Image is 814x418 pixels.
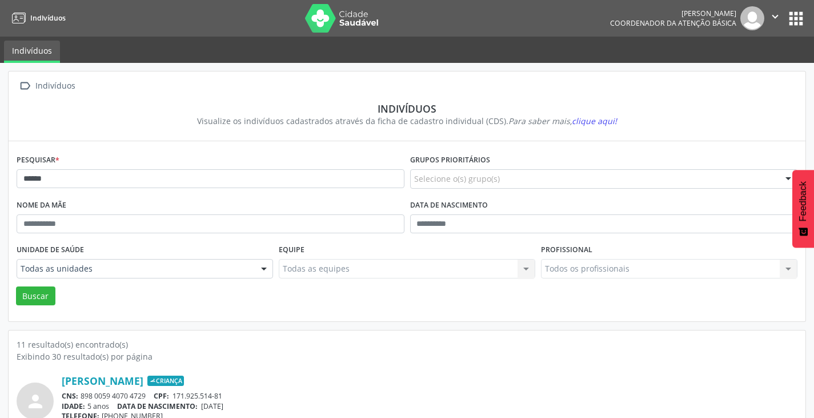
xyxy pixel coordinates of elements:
label: Data de nascimento [410,197,488,214]
span: Coordenador da Atenção Básica [610,18,736,28]
span: Feedback [798,181,808,221]
span: Todas as unidades [21,263,250,274]
a:  Indivíduos [17,78,77,94]
div: 5 anos [62,401,797,411]
a: Indivíduos [8,9,66,27]
i:  [17,78,33,94]
span: Selecione o(s) grupo(s) [414,173,500,185]
img: img [740,6,764,30]
span: 171.925.514-81 [173,391,222,401]
span: CNS: [62,391,78,401]
span: clique aqui! [572,116,617,126]
div: Visualize os indivíduos cadastrados através da ficha de cadastro individual (CDS). [25,115,789,127]
span: [DATE] [201,401,223,411]
label: Pesquisar [17,152,59,169]
span: DATA DE NASCIMENTO: [117,401,198,411]
button: Buscar [16,286,55,306]
i: person [25,391,46,412]
label: Nome da mãe [17,197,66,214]
div: 11 resultado(s) encontrado(s) [17,339,797,351]
button:  [764,6,786,30]
i: Para saber mais, [508,116,617,126]
a: [PERSON_NAME] [62,375,143,387]
label: Equipe [279,241,304,259]
label: Grupos prioritários [410,152,490,169]
div: [PERSON_NAME] [610,9,736,18]
div: Indivíduos [25,102,789,115]
span: CPF: [154,391,169,401]
span: Criança [147,376,184,386]
label: Profissional [541,241,592,259]
button: Feedback - Mostrar pesquisa [792,170,814,248]
div: 898 0059 4070 4729 [62,391,797,401]
a: Indivíduos [4,41,60,63]
span: Indivíduos [30,13,66,23]
div: Indivíduos [33,78,77,94]
span: IDADE: [62,401,85,411]
button: apps [786,9,806,29]
div: Exibindo 30 resultado(s) por página [17,351,797,363]
i:  [769,10,781,23]
label: Unidade de saúde [17,241,84,259]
